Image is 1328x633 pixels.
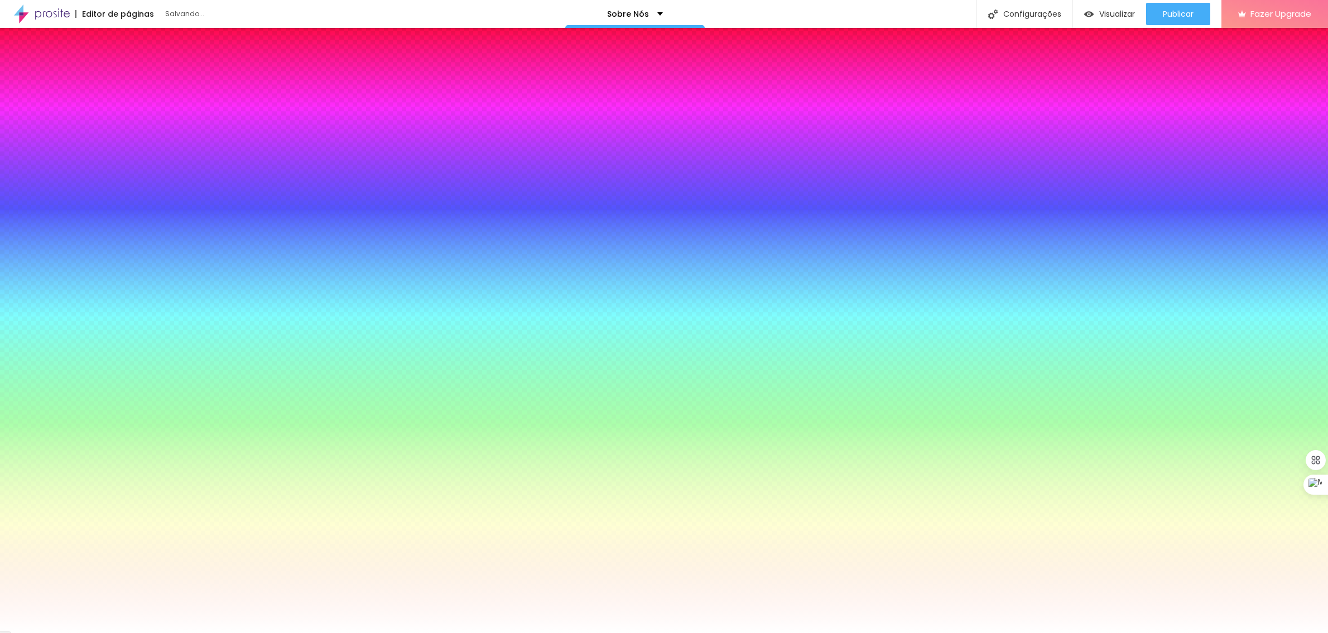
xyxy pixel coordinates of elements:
[1099,9,1135,18] span: Visualizar
[607,10,649,18] p: Sobre Nós
[165,11,293,17] div: Salvando...
[988,9,998,19] img: Icone
[1163,9,1194,18] span: Publicar
[1250,9,1311,18] span: Fazer Upgrade
[1073,3,1146,25] button: Visualizar
[1084,9,1094,19] img: view-1.svg
[1146,3,1210,25] button: Publicar
[75,10,154,18] div: Editor de páginas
